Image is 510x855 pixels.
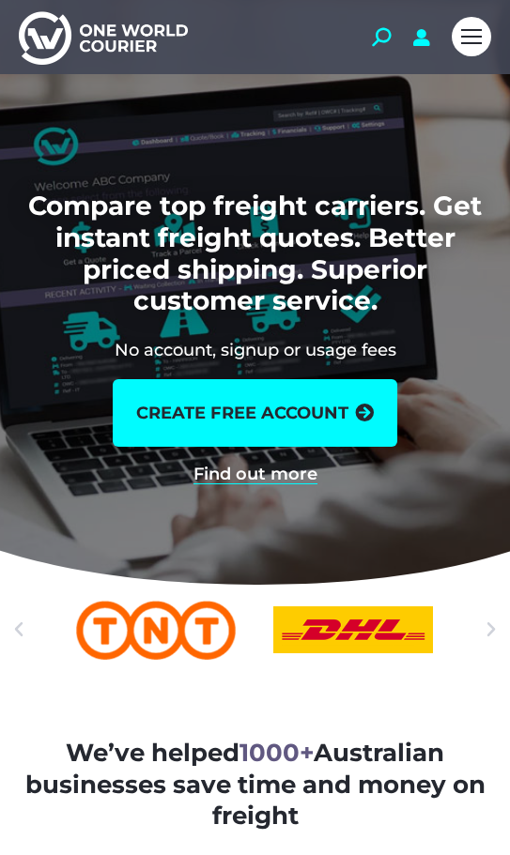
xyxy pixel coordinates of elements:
[273,597,433,663] a: DHl logo
[76,597,433,663] div: Slides
[19,191,491,316] h1: Compare top freight carriers. Get instant freight quotes. Better priced shipping. Superior custom...
[240,738,314,768] span: 1000+
[273,597,433,663] div: 3 / 25
[14,341,496,361] h2: No account, signup or usage fees
[452,17,491,56] a: Mobile menu icon
[113,379,397,447] a: create free account
[76,597,236,663] a: TNT logo Australian freight company
[193,466,317,484] a: Find out more
[19,738,491,832] h2: We’ve helped Australian businesses save time and money on freight
[19,9,188,65] img: One World Courier
[76,597,236,663] div: 2 / 25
